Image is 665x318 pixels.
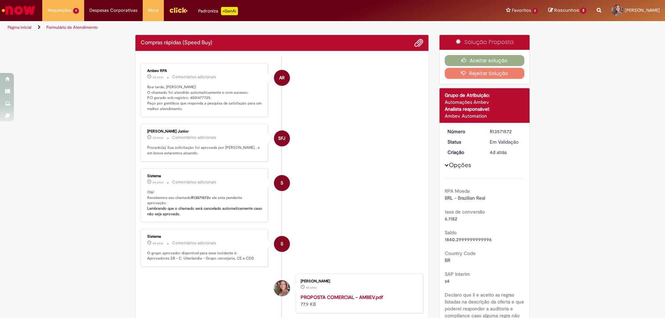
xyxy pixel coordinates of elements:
b: Saldo [445,229,456,236]
span: BRL - Brazilian Real [445,195,485,201]
span: 2 [532,8,538,14]
small: Comentários adicionais [172,74,216,80]
span: 3d atrás [152,75,163,79]
a: Rascunhos [548,7,586,14]
time: 26/09/2025 16:30:13 [152,136,163,140]
div: System [274,175,290,191]
span: 6.1182 [445,216,457,222]
small: Comentários adicionais [172,240,216,246]
img: ServiceNow [1,3,36,17]
div: Ambev RPA [147,69,263,73]
p: O grupo aprovador disponível para esse incidente é: Aprovadores SB - C. Uberlandia - Grupo cervej... [147,251,263,261]
span: Despesas Corporativas [89,7,138,14]
div: Sergio Fahd Junior [274,130,290,146]
b: Country Code [445,250,476,256]
small: Comentários adicionais [172,179,216,185]
time: 26/09/2025 16:24:09 [152,241,163,245]
p: +GenAi [221,7,238,15]
ul: Trilhas de página [5,21,438,34]
span: 4d atrás [152,241,163,245]
span: 3d atrás [152,136,163,140]
span: [PERSON_NAME] [625,7,660,13]
div: Automações Ambev [445,99,525,106]
h2: Compras rápidas (Speed Buy) Histórico de tíquete [141,40,212,46]
div: Ambev Automation [445,112,525,119]
span: SFJ [278,130,285,147]
b: RPA Moeda [445,188,470,194]
button: Aceitar solução [445,55,525,66]
button: Adicionar anexos [414,38,423,47]
a: Página inicial [8,25,32,30]
b: SAP Interim [445,271,470,277]
div: [PERSON_NAME] Junior [147,129,263,134]
time: 26/09/2025 16:24:01 [490,149,507,155]
dt: Status [442,138,485,145]
div: Em Validação [490,138,522,145]
img: click_logo_yellow_360x200.png [169,5,188,15]
div: Sistema [147,235,263,239]
div: Padroniza [198,7,238,15]
b: R13571572 [191,195,209,200]
div: Grupo de Atribuição: [445,92,525,99]
div: Ambev RPA [274,70,290,86]
button: Rejeitar Solução [445,68,525,79]
small: Comentários adicionais [172,135,216,140]
span: 4d atrás [490,149,507,155]
div: R13571572 [490,128,522,135]
div: 26/09/2025 16:24:01 [490,149,522,156]
a: Formulário de Atendimento [46,25,98,30]
div: Solução Proposta [440,35,530,50]
span: 4d atrás [152,180,163,184]
span: BR [445,257,450,263]
time: 26/09/2025 16:37:02 [152,75,163,79]
div: System [274,236,290,252]
p: Boa tarde, [PERSON_NAME]! O chamado foi atendido automaticamente e com sucesso. P.O gerado sob re... [147,84,263,112]
span: 3 [580,8,586,14]
span: 9 [73,8,79,14]
span: Favoritos [512,7,531,14]
span: S [281,236,283,252]
div: Dayane Macedo Silva Rodrigues [274,280,290,296]
span: More [148,7,159,14]
dt: Número [442,128,485,135]
dt: Criação [442,149,485,156]
span: AR [279,70,285,86]
p: Prezado(a), Sua solicitação foi aprovada por [PERSON_NAME] , e em breve estaremos atuando. [147,145,263,156]
b: Lembrando que o chamado será cancelado automaticamente caso não seja aprovado. [147,206,263,217]
span: 4d atrás [306,285,317,290]
span: S [281,175,283,191]
time: 26/09/2025 16:23:52 [306,285,317,290]
span: s4 [445,278,450,284]
div: Sistema [147,174,263,178]
time: 26/09/2025 16:24:14 [152,180,163,184]
span: Requisições [47,7,72,14]
b: taxa de conversão [445,209,485,215]
div: 77.9 KB [301,294,416,308]
span: Rascunhos [554,7,579,13]
span: 1840.3999999999996 [445,236,492,243]
div: Analista responsável: [445,106,525,112]
a: PROPOSTA COMERCIAL - AMBEV.pdf [301,294,383,300]
div: [PERSON_NAME] [301,279,416,283]
p: Olá! Recebemos seu chamado e ele esta pendente aprovação. [147,190,263,217]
